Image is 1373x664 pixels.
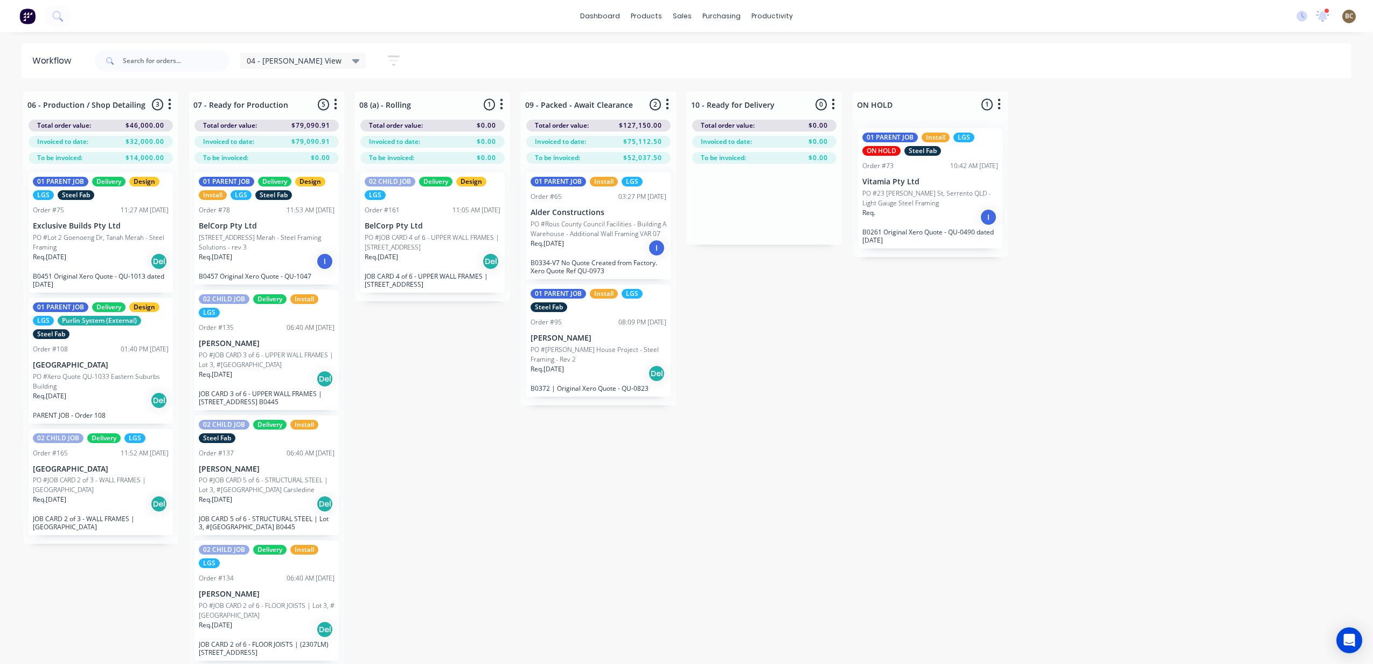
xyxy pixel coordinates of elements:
[535,153,580,163] span: To be invoiced:
[199,448,234,458] div: Order #137
[199,640,334,656] p: JOB CARD 2 of 6 - FLOOR JOISTS | (2307LM) [STREET_ADDRESS]
[365,222,500,231] p: BelCorp Pty Ltd
[287,448,334,458] div: 06:40 AM [DATE]
[482,253,499,270] div: Del
[33,391,66,401] p: Req. [DATE]
[531,317,562,327] div: Order #95
[33,205,64,215] div: Order #75
[32,54,76,67] div: Workflow
[199,465,334,474] p: [PERSON_NAME]
[922,133,950,142] div: Install
[531,334,666,343] p: [PERSON_NAME]
[199,294,249,304] div: 02 CHILD JOB
[290,545,318,555] div: Install
[58,190,94,200] div: Steel Fab
[29,298,173,424] div: 01 PARENT JOBDeliveryDesignLGSPurlin System (External)Steel FabOrder #10801:40 PM [DATE][GEOGRAPH...
[953,133,974,142] div: LGS
[590,289,618,299] div: Install
[316,253,333,270] div: I
[199,545,249,555] div: 02 CHILD JOB
[535,121,589,130] span: Total order value:
[33,177,88,186] div: 01 PARENT JOB
[701,153,746,163] span: To be invoiced:
[622,289,643,299] div: LGS
[123,50,229,72] input: Search for orders...
[477,121,496,130] span: $0.00
[150,392,168,409] div: Del
[33,222,169,231] p: Exclusive Builds Pty Ltd
[618,192,666,202] div: 03:27 PM [DATE]
[369,137,420,147] span: Invoiced to date:
[531,302,567,312] div: Steel Fab
[194,541,339,661] div: 02 CHILD JOBDeliveryInstallLGSOrder #13406:40 AM [DATE][PERSON_NAME]PO #JOB CARD 2 of 6 - FLOOR J...
[809,121,828,130] span: $0.00
[360,172,505,293] div: 02 CHILD JOBDeliveryDesignLGSOrder #16111:05 AM [DATE]BelCorp Pty LtdPO #JOB CARD 4 of 6 - UPPER ...
[623,137,662,147] span: $75,112.50
[862,177,998,186] p: Vitamia Pty Ltd
[862,208,875,218] p: Req.
[535,137,586,147] span: Invoiced to date:
[746,8,798,24] div: productivity
[290,420,318,430] div: Install
[129,177,159,186] div: Design
[199,620,232,630] p: Req. [DATE]
[531,192,562,202] div: Order #65
[253,420,287,430] div: Delivery
[33,361,169,370] p: [GEOGRAPHIC_DATA]
[531,208,666,217] p: Alder Constructions
[199,252,232,262] p: Req. [DATE]
[531,289,586,299] div: 01 PARENT JOB
[701,121,755,130] span: Total order value:
[19,8,36,24] img: Factory
[365,177,415,186] div: 02 CHILD JOB
[858,128,1002,248] div: 01 PARENT JOBInstallLGSON HOLDSteel FabOrder #7310:42 AM [DATE]Vitamia Pty LtdPO #23 [PERSON_NAME...
[199,323,234,333] div: Order #135
[150,253,168,270] div: Del
[862,133,918,142] div: 01 PARENT JOB
[33,190,54,200] div: LGS
[452,205,500,215] div: 11:05 AM [DATE]
[203,121,257,130] span: Total order value:
[126,121,164,130] span: $46,000.00
[92,177,126,186] div: Delivery
[862,228,998,244] p: B0261 Original Xero Quote - QU-0490 dated [DATE]
[121,344,169,354] div: 01:40 PM [DATE]
[203,137,254,147] span: Invoiced to date:
[126,153,164,163] span: $14,000.00
[199,205,230,215] div: Order #78
[590,177,618,186] div: Install
[477,137,496,147] span: $0.00
[199,308,220,317] div: LGS
[33,344,68,354] div: Order #108
[365,233,500,252] p: PO #JOB CARD 4 of 6 - UPPER WALL FRAMES | [STREET_ADDRESS]
[255,190,292,200] div: Steel Fab
[369,121,423,130] span: Total order value:
[33,433,83,443] div: 02 CHILD JOB
[365,205,400,215] div: Order #161
[287,205,334,215] div: 11:53 AM [DATE]
[231,190,252,200] div: LGS
[29,172,173,293] div: 01 PARENT JOBDeliveryDesignLGSSteel FabOrder #7511:27 AM [DATE]Exclusive Builds Pty LtdPO #Lot 2 ...
[199,573,234,583] div: Order #134
[477,153,496,163] span: $0.00
[809,153,828,163] span: $0.00
[33,252,66,262] p: Req. [DATE]
[194,416,339,536] div: 02 CHILD JOBDeliveryInstallSteel FabOrder #13706:40 AM [DATE][PERSON_NAME]PO #JOB CARD 5 of 6 - S...
[365,190,386,200] div: LGS
[203,153,248,163] span: To be invoiced:
[287,323,334,333] div: 06:40 AM [DATE]
[121,205,169,215] div: 11:27 AM [DATE]
[526,172,671,279] div: 01 PARENT JOBInstallLGSOrder #6503:27 PM [DATE]Alder ConstructionsPO #Rous County Council Facilit...
[701,137,752,147] span: Invoiced to date:
[369,153,414,163] span: To be invoiced:
[287,573,334,583] div: 06:40 AM [DATE]
[862,146,901,156] div: ON HOLD
[623,153,662,163] span: $52,037.50
[316,370,333,388] div: Del
[199,272,334,280] p: B0457 Original Xero Quote - QU-1047
[199,339,334,348] p: [PERSON_NAME]
[648,239,665,257] div: I
[87,433,121,443] div: Delivery
[58,316,141,326] div: Purlin System (External)
[622,177,643,186] div: LGS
